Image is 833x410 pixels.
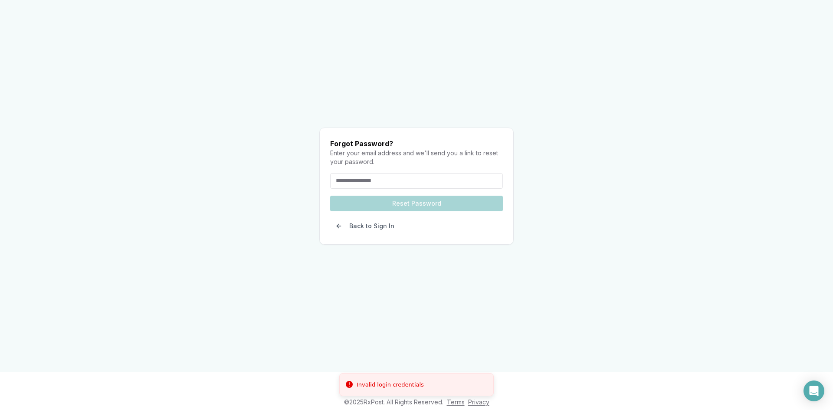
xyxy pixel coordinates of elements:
[330,223,400,231] a: Back to Sign In
[447,398,465,406] a: Terms
[330,218,400,234] button: Back to Sign In
[468,398,489,406] a: Privacy
[330,149,503,166] p: Enter your email address and we'll send you a link to reset your password.
[803,380,824,401] div: Open Intercom Messenger
[357,380,424,389] div: Invalid login credentials
[330,138,503,149] h1: Forgot Password?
